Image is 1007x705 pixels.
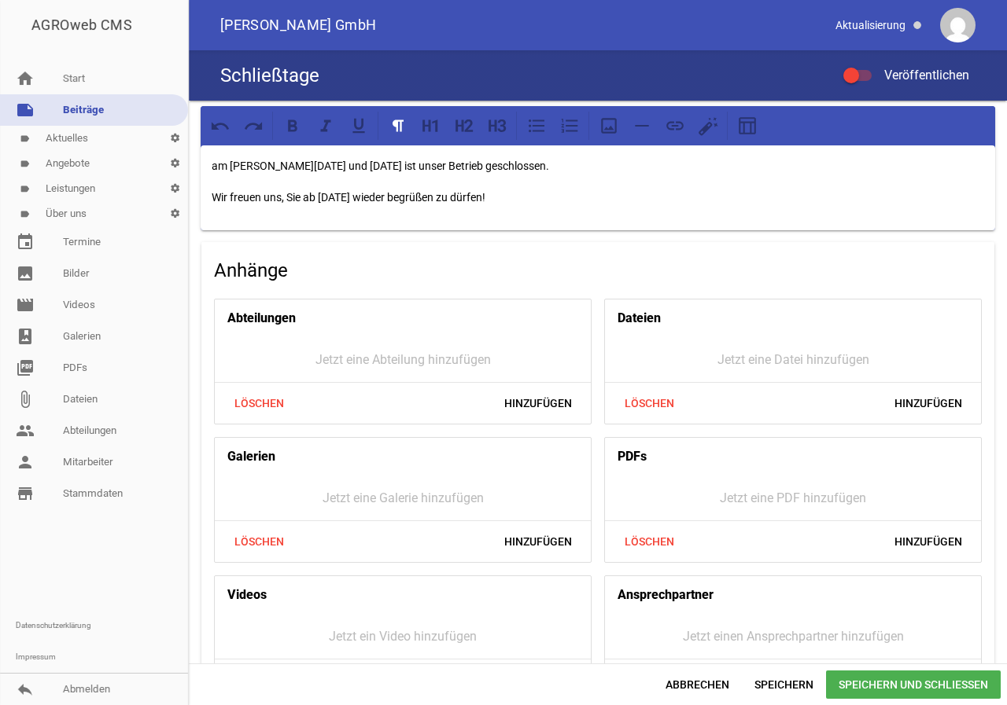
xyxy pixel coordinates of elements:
p: Wir freuen uns, Sie ab [DATE] wieder begrüßen zu dürfen! [212,188,984,207]
h4: PDFs [618,444,647,469]
i: settings [162,201,188,226]
i: settings [162,126,188,151]
h4: Videos [227,582,267,608]
span: Hinzufügen [882,389,975,417]
span: Hinzufügen [492,389,585,417]
i: label [20,134,30,144]
i: event [16,233,35,252]
i: people [16,421,35,440]
div: Jetzt eine Datei hinzufügen [605,337,981,382]
div: Jetzt eine Abteilung hinzufügen [215,337,591,382]
div: Jetzt einen Ansprechpartner hinzufügen [605,614,981,659]
i: settings [162,176,188,201]
i: person [16,453,35,472]
i: store_mall_directory [16,484,35,503]
div: Jetzt eine Galerie hinzufügen [215,476,591,520]
span: Löschen [611,389,687,417]
i: photo_album [16,327,35,346]
h4: Dateien [618,306,661,331]
i: reply [16,680,35,699]
i: label [20,184,30,194]
span: Veröffentlichen [865,68,969,83]
h4: Galerien [227,444,275,469]
h4: Ansprechpartner [618,582,714,608]
span: Löschen [221,389,297,417]
span: Hinzufügen [882,527,975,556]
i: home [16,69,35,88]
span: Speichern und Schließen [826,670,1001,699]
i: note [16,101,35,119]
span: Hinzufügen [492,527,585,556]
i: picture_as_pdf [16,358,35,377]
i: settings [162,151,188,176]
h4: Abteilungen [227,306,296,331]
div: Jetzt ein Video hinzufügen [215,614,591,659]
div: Jetzt eine PDF hinzufügen [605,476,981,520]
h4: Schließtage [220,63,319,88]
span: Abbrechen [653,670,742,699]
i: attach_file [16,390,35,409]
span: Speichern [742,670,826,699]
i: image [16,264,35,283]
i: movie [16,296,35,314]
i: label [20,209,30,219]
i: label [20,159,30,169]
span: Löschen [221,527,297,556]
span: [PERSON_NAME] GmbH [220,18,376,32]
span: Löschen [611,527,687,556]
h4: Anhänge [214,258,982,283]
p: am [PERSON_NAME][DATE] und [DATE] ist unser Betrieb geschlossen. [212,156,984,175]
